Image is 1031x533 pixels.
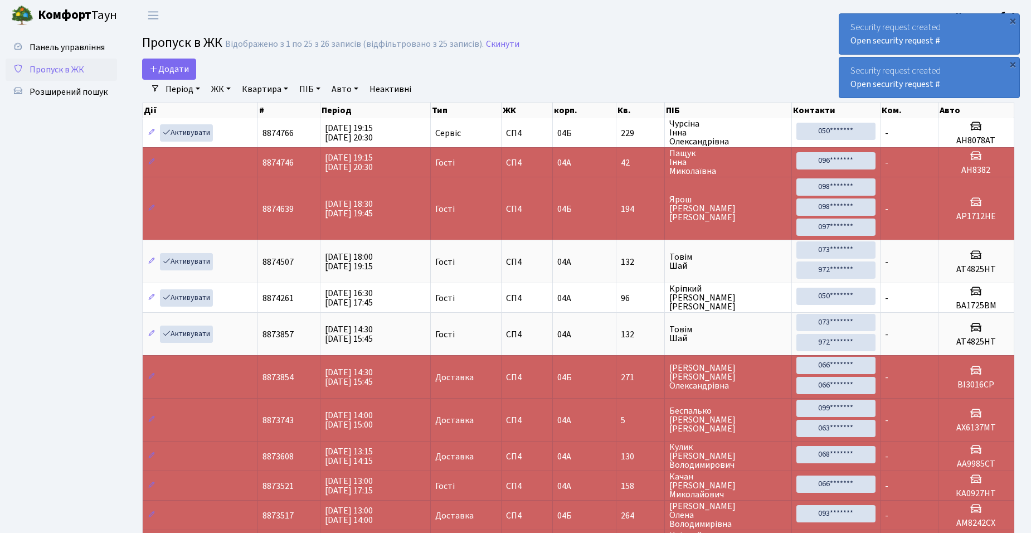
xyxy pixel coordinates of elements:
[943,211,1009,222] h5: АР1712НЕ
[506,452,548,461] span: СП4
[142,33,222,52] span: Пропуск в ЖК
[956,9,1018,22] a: Консьєрж б. 4.
[207,80,235,99] a: ЖК
[1007,15,1018,26] div: ×
[1007,59,1018,70] div: ×
[506,330,548,339] span: СП4
[621,294,660,303] span: 96
[557,510,572,522] span: 04Б
[237,80,293,99] a: Квартира
[669,443,786,469] span: Кулик [PERSON_NAME] Володимирович
[262,371,294,384] span: 8873854
[320,103,431,118] th: Період
[885,480,888,492] span: -
[30,41,105,54] span: Панель управління
[669,284,786,311] span: Кріпкий [PERSON_NAME] [PERSON_NAME]
[557,328,571,341] span: 04А
[11,4,33,27] img: logo.png
[435,452,474,461] span: Доставка
[295,80,325,99] a: ПІБ
[669,119,786,146] span: Чурсіна Інна Олександрівна
[557,157,571,169] span: 04А
[262,157,294,169] span: 8874746
[435,416,474,425] span: Доставка
[365,80,416,99] a: Неактивні
[262,127,294,139] span: 8874766
[325,505,373,526] span: [DATE] 13:00 [DATE] 14:00
[506,158,548,167] span: СП4
[435,258,455,266] span: Гості
[621,205,660,214] span: 194
[621,330,660,339] span: 132
[435,294,455,303] span: Гості
[30,64,84,76] span: Пропуск в ЖК
[506,482,548,491] span: СП4
[557,414,571,427] span: 04А
[621,416,660,425] span: 5
[669,253,786,270] span: Товім Шай
[943,459,1009,469] h5: АА9985СТ
[621,373,660,382] span: 271
[943,165,1009,176] h5: АН8382
[38,6,91,24] b: Комфорт
[621,511,660,520] span: 264
[506,258,548,266] span: СП4
[885,328,888,341] span: -
[38,6,117,25] span: Таун
[506,511,548,520] span: СП4
[6,59,117,81] a: Пропуск в ЖК
[262,203,294,215] span: 8874639
[881,103,938,118] th: Ком.
[943,135,1009,146] h5: АН8078АТ
[502,103,553,118] th: ЖК
[160,124,213,142] a: Активувати
[669,364,786,390] span: [PERSON_NAME] [PERSON_NAME] Олександрівна
[557,371,572,384] span: 04Б
[262,480,294,492] span: 8873521
[262,328,294,341] span: 8873857
[258,103,321,118] th: #
[669,195,786,222] span: Ярош [PERSON_NAME] [PERSON_NAME]
[839,14,1019,54] div: Security request created
[262,292,294,304] span: 8874261
[506,373,548,382] span: СП4
[850,35,940,47] a: Open security request #
[669,149,786,176] span: Пащук Інна Миколаївна
[669,502,786,529] span: [PERSON_NAME] Олена Володимирівна
[325,366,373,388] span: [DATE] 14:30 [DATE] 15:45
[435,482,455,491] span: Гості
[160,326,213,343] a: Активувати
[621,129,660,138] span: 229
[669,325,786,343] span: Товім Шай
[143,103,258,118] th: Дії
[885,256,888,268] span: -
[665,103,791,118] th: ПІБ
[486,39,519,50] a: Скинути
[506,294,548,303] span: СП4
[943,423,1009,433] h5: АХ6137МТ
[160,289,213,307] a: Активувати
[669,406,786,433] span: Беспалько [PERSON_NAME] [PERSON_NAME]
[431,103,502,118] th: Тип
[557,127,572,139] span: 04Б
[325,198,373,220] span: [DATE] 18:30 [DATE] 19:45
[325,323,373,345] span: [DATE] 14:30 [DATE] 15:45
[435,511,474,520] span: Доставка
[142,59,196,80] a: Додати
[669,472,786,499] span: Качан [PERSON_NAME] Миколайович
[327,80,363,99] a: Авто
[262,414,294,427] span: 8873743
[325,152,373,173] span: [DATE] 19:15 [DATE] 20:30
[557,203,572,215] span: 04Б
[885,450,888,463] span: -
[943,337,1009,347] h5: AT4825HT
[325,445,373,467] span: [DATE] 13:15 [DATE] 14:15
[792,103,881,118] th: Контакти
[262,450,294,463] span: 8873608
[938,103,1014,118] th: Авто
[435,129,461,138] span: Сервіс
[557,450,571,463] span: 04А
[435,158,455,167] span: Гості
[557,292,571,304] span: 04А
